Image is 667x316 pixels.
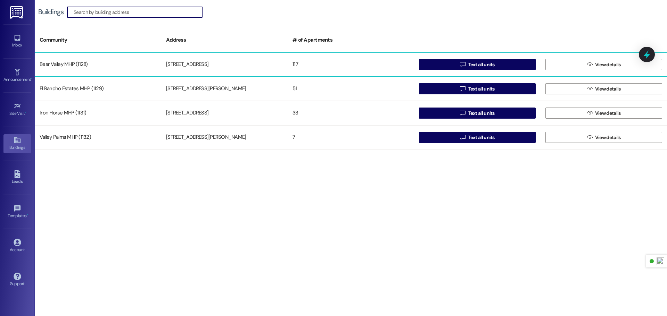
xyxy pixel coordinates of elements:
span: Text all units [468,61,495,68]
div: [STREET_ADDRESS] [161,58,288,71]
button: View details [545,132,662,143]
div: [STREET_ADDRESS][PERSON_NAME] [161,82,288,96]
a: Account [3,237,31,255]
span: View details [595,134,621,141]
div: Iron Horse MHP (1131) [35,106,161,120]
div: Buildings [38,8,64,16]
i:  [587,135,592,140]
i:  [587,62,592,67]
button: View details [545,83,662,94]
div: El Rancho Estates MHP (1129) [35,82,161,96]
button: Text all units [419,83,536,94]
i:  [587,86,592,92]
div: 51 [288,82,414,96]
span: Text all units [468,110,495,117]
i:  [460,62,465,67]
a: Templates • [3,203,31,221]
a: Buildings [3,134,31,153]
button: Text all units [419,108,536,119]
span: • [27,212,28,217]
div: Address [161,32,288,49]
a: Support [3,271,31,289]
div: Bear Valley MHP (1128) [35,58,161,71]
div: Community [35,32,161,49]
span: View details [595,110,621,117]
div: 33 [288,106,414,120]
span: • [25,110,26,115]
div: 7 [288,130,414,144]
div: 117 [288,58,414,71]
span: View details [595,85,621,93]
span: View details [595,61,621,68]
span: Text all units [468,134,495,141]
button: Text all units [419,132,536,143]
button: View details [545,108,662,119]
div: [STREET_ADDRESS] [161,106,288,120]
input: Search by building address [74,7,202,17]
a: Leads [3,168,31,187]
i:  [460,110,465,116]
div: [STREET_ADDRESS][PERSON_NAME] [161,130,288,144]
i:  [460,86,465,92]
div: # of Apartments [288,32,414,49]
a: Site Visit • [3,100,31,119]
button: Text all units [419,59,536,70]
i:  [460,135,465,140]
button: View details [545,59,662,70]
img: ResiDesk Logo [10,6,24,19]
a: Inbox [3,32,31,51]
div: Valley Palms MHP (1132) [35,130,161,144]
span: Text all units [468,85,495,93]
i:  [587,110,592,116]
span: • [31,76,32,81]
